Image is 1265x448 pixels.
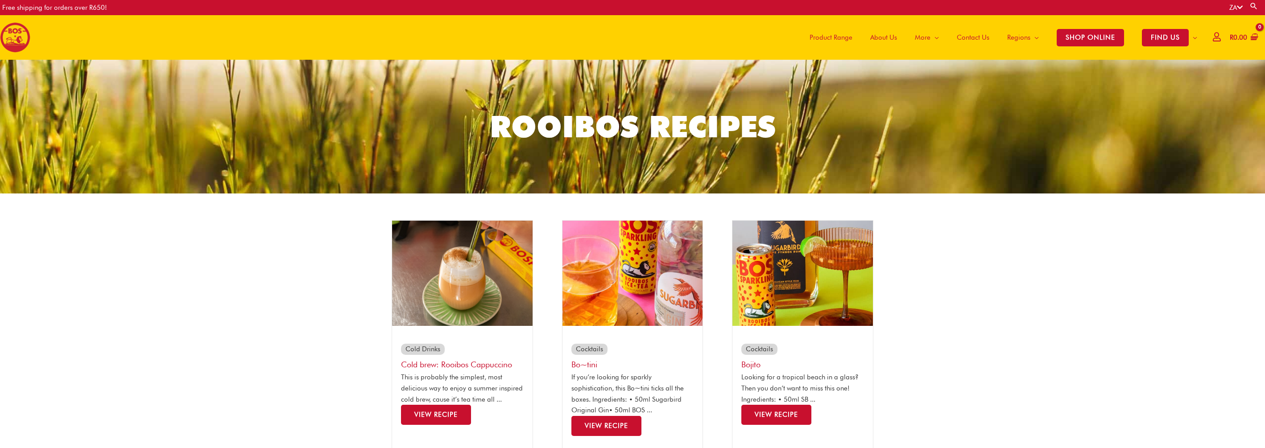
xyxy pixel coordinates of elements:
[562,221,703,326] img: sugarbird thumbnails lemon
[810,24,852,51] span: Product Range
[571,372,694,416] p: If you’re looking for sparkly sophistication, this Bo~tini ticks all the boxes. Ingredients: • 50...
[401,372,524,405] p: This is probably the simplest, most delicious way to enjoy a summer inspired cold brew, cause it’...
[401,360,512,369] a: Cold brew: Rooibos Cappuccino
[571,360,597,369] a: Bo~tini
[998,15,1048,60] a: Regions
[1142,29,1189,46] span: FIND US
[571,416,641,436] a: Read more about Bo~tini
[401,405,471,425] a: Read more about Cold brew: Rooibos Cappuccino
[861,15,906,60] a: About Us
[414,411,458,419] span: View Recipe
[957,24,989,51] span: Contact Us
[1057,29,1124,46] span: SHOP ONLINE
[1230,33,1247,41] bdi: 0.00
[392,221,533,326] img: bospresso capsule cold brew 4jpg
[1229,4,1243,12] a: ZA
[948,15,998,60] a: Contact Us
[585,422,628,430] span: View Recipe
[1007,24,1030,51] span: Regions
[794,15,1206,60] nav: Site Navigation
[801,15,861,60] a: Product Range
[1230,33,1233,41] span: R
[732,221,873,326] img: sugarbird thumbnails tropical
[576,345,603,353] a: Cocktails
[741,372,864,405] p: Looking for a tropical beach in a glass? Then you don’t want to miss this one! Ingredients: • 50m...
[746,345,773,353] a: Cocktails
[906,15,948,60] a: More
[388,106,877,148] h1: Rooibos Recipes
[870,24,897,51] span: About Us
[1048,15,1133,60] a: SHOP ONLINE
[915,24,930,51] span: More
[741,405,811,425] a: Read more about Bojito
[405,345,440,353] a: Cold Drinks
[1249,2,1258,10] a: Search button
[1228,28,1258,48] a: View Shopping Cart, empty
[755,411,798,419] span: View Recipe
[741,360,761,369] a: Bojito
